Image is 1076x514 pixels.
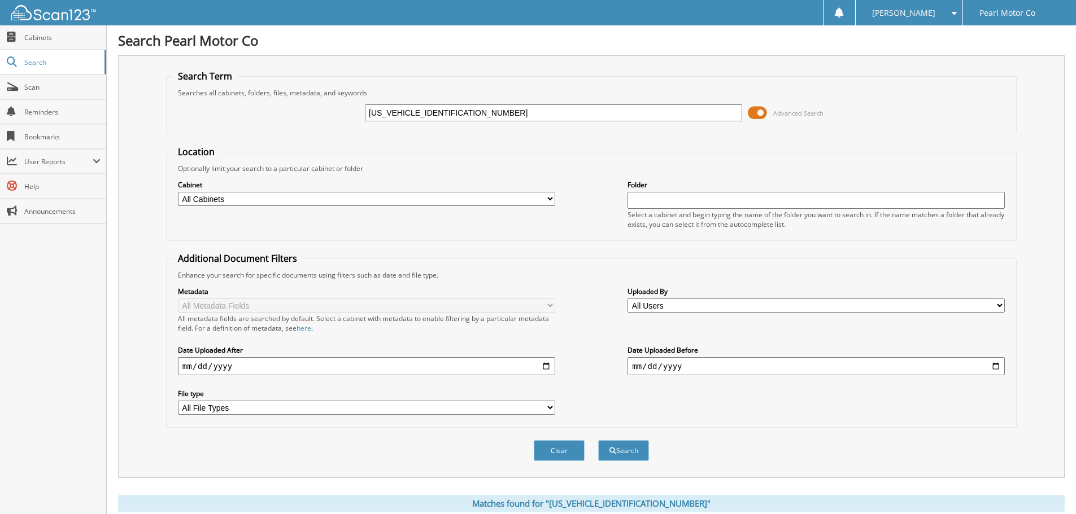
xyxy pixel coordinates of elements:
legend: Additional Document Filters [172,252,303,265]
div: Optionally limit your search to a particular cabinet or folder [172,164,1010,173]
span: Pearl Motor Co [979,10,1035,16]
div: Matches found for "[US_VEHICLE_IDENTIFICATION_NUMBER]" [118,495,1065,512]
span: User Reports [24,157,93,166]
span: Advanced Search [773,109,824,117]
button: Clear [534,440,585,461]
span: Help [24,182,101,191]
span: Bookmarks [24,132,101,142]
a: here [297,323,311,333]
label: Date Uploaded Before [628,345,1005,355]
span: Announcements [24,207,101,216]
input: end [628,357,1005,375]
div: Searches all cabinets, folders, files, metadata, and keywords [172,88,1010,98]
label: Uploaded By [628,287,1005,296]
img: scan123-logo-white.svg [11,5,96,20]
legend: Search Term [172,70,238,82]
div: Select a cabinet and begin typing the name of the folder you want to search in. If the name match... [628,210,1005,229]
span: [PERSON_NAME] [872,10,935,16]
span: Cabinets [24,33,101,42]
span: Reminders [24,107,101,117]
input: start [178,357,555,375]
span: Scan [24,82,101,92]
legend: Location [172,146,220,158]
label: Cabinet [178,180,555,190]
span: Search [24,58,99,67]
h1: Search Pearl Motor Co [118,31,1065,50]
div: Enhance your search for specific documents using filters such as date and file type. [172,270,1010,280]
div: All metadata fields are searched by default. Select a cabinet with metadata to enable filtering b... [178,314,555,333]
button: Search [598,440,649,461]
label: Metadata [178,287,555,296]
label: File type [178,389,555,398]
label: Folder [628,180,1005,190]
label: Date Uploaded After [178,345,555,355]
